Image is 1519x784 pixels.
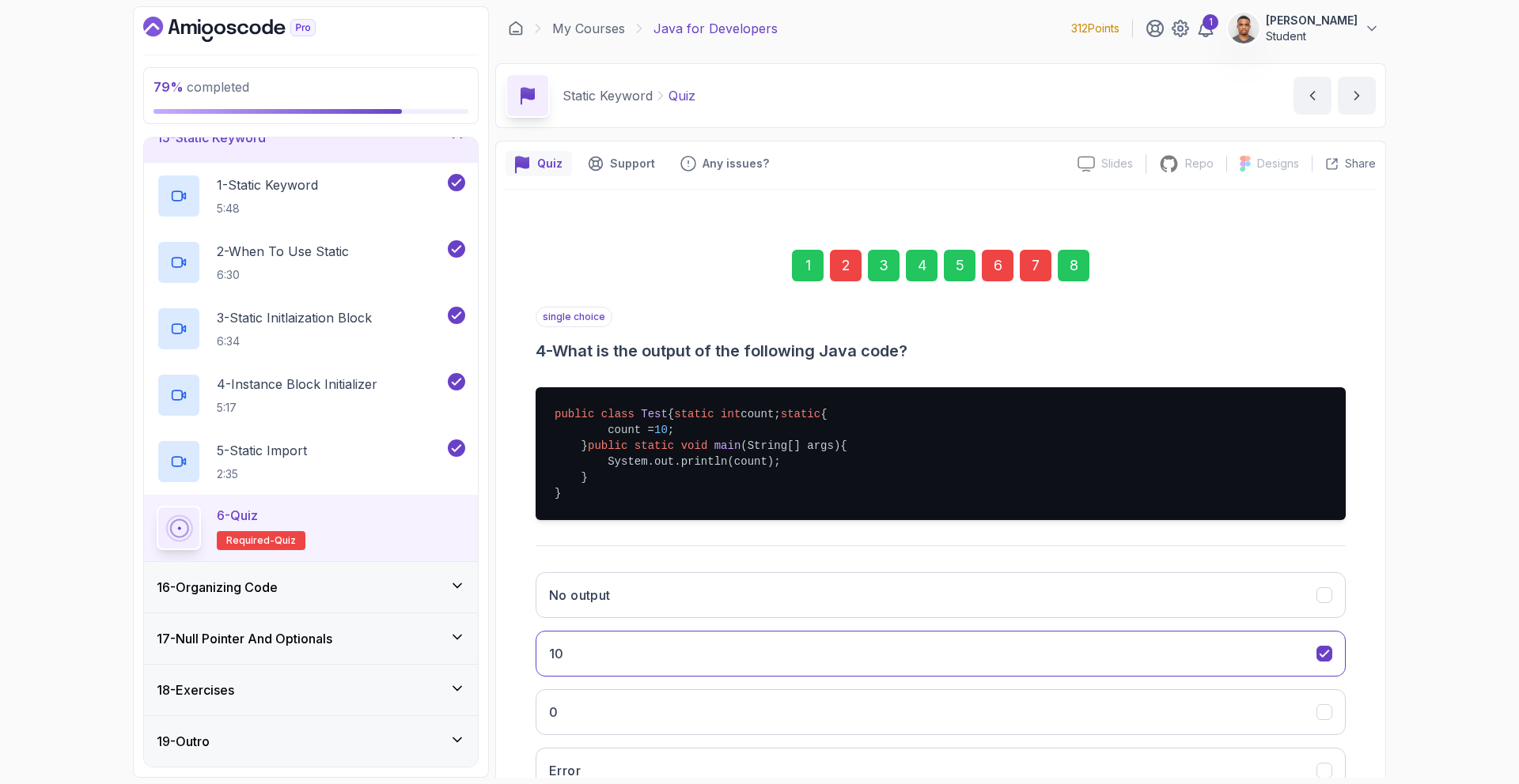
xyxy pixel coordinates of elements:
[153,79,184,95] span: 79 %
[1345,156,1376,171] p: Share
[275,534,296,547] span: quiz
[653,19,778,38] p: Java for Developers
[1058,250,1089,281] div: 8
[144,716,478,767] button: 19-Outro
[906,250,938,281] div: 4
[217,175,318,194] p: 1 - Static Keyword
[157,439,465,484] button: 5-Static Import2:35
[157,174,465,218] button: 1-Static Keyword5:48
[157,732,210,751] h3: 19 - Outro
[157,307,465,351] button: 3-Static Initlaization Block6:34
[217,267,349,283] p: 6:30
[681,439,708,452] span: void
[1196,19,1215,38] a: 1
[153,79,249,95] span: completed
[669,86,695,105] p: Quiz
[674,408,714,420] span: static
[536,572,1346,618] button: No output
[610,156,655,171] p: Support
[1257,156,1299,171] p: Designs
[508,21,524,36] a: Dashboard
[555,408,594,420] span: public
[217,375,377,394] p: 4 - Instance Block Initializer
[157,629,332,648] h3: 17 - Null Pointer And Optionals
[781,408,820,420] span: static
[671,151,778,176] button: Feedback button
[217,441,307,460] p: 5 - Static Import
[1266,13,1358,28] p: [PERSON_NAME]
[217,201,318,217] p: 5:48
[1229,13,1259,43] img: user profile image
[1312,156,1376,171] button: Share
[1101,156,1133,171] p: Slides
[549,761,581,780] h3: Error
[217,466,307,482] p: 2:35
[217,308,372,327] p: 3 - Static Initlaization Block
[563,86,653,105] p: Static Keyword
[1338,77,1376,115] button: next content
[549,703,558,722] h3: 0
[157,240,465,285] button: 2-When To Use Static6:30
[1266,28,1358,44] p: Student
[1020,250,1051,281] div: 7
[552,19,625,38] a: My Courses
[741,439,840,452] span: (String[] args)
[634,439,674,452] span: static
[506,151,572,176] button: quiz button
[654,424,668,436] span: 10
[792,250,824,281] div: 1
[157,506,465,550] button: 6-QuizRequired-quiz
[641,408,668,420] span: Test
[868,250,900,281] div: 3
[157,373,465,417] button: 4-Instance Block Initializer5:17
[157,680,234,699] h3: 18 - Exercises
[982,250,1013,281] div: 6
[144,562,478,612] button: 16-Organizing Code
[143,17,352,42] a: Dashboard
[536,689,1346,735] button: 0
[578,151,665,176] button: Support button
[721,408,741,420] span: int
[944,250,975,281] div: 5
[144,665,478,715] button: 18-Exercises
[549,586,611,605] h3: No output
[537,156,563,171] p: Quiz
[217,334,372,349] p: 6:34
[536,340,1346,362] h3: 4 - What is the output of the following Java code?
[1185,156,1214,171] p: Repo
[536,307,612,327] p: single choice
[549,644,564,663] h3: 10
[830,250,862,281] div: 2
[1203,14,1218,30] div: 1
[536,631,1346,677] button: 10
[1228,13,1380,44] button: user profile image[PERSON_NAME]Student
[157,128,266,147] h3: 15 - Static Keyword
[226,534,275,547] span: Required-
[144,613,478,664] button: 17-Null Pointer And Optionals
[1294,77,1331,115] button: previous content
[157,578,278,597] h3: 16 - Organizing Code
[1071,21,1119,36] p: 312 Points
[714,439,741,452] span: main
[217,242,349,261] p: 2 - When To Use Static
[588,439,627,452] span: public
[703,156,769,171] p: Any issues?
[144,112,478,163] button: 15-Static Keyword
[217,506,258,525] p: 6 - Quiz
[601,408,634,420] span: class
[217,400,377,416] p: 5:17
[536,387,1346,520] pre: { count; { count = ; } { System.out.println(count); } }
